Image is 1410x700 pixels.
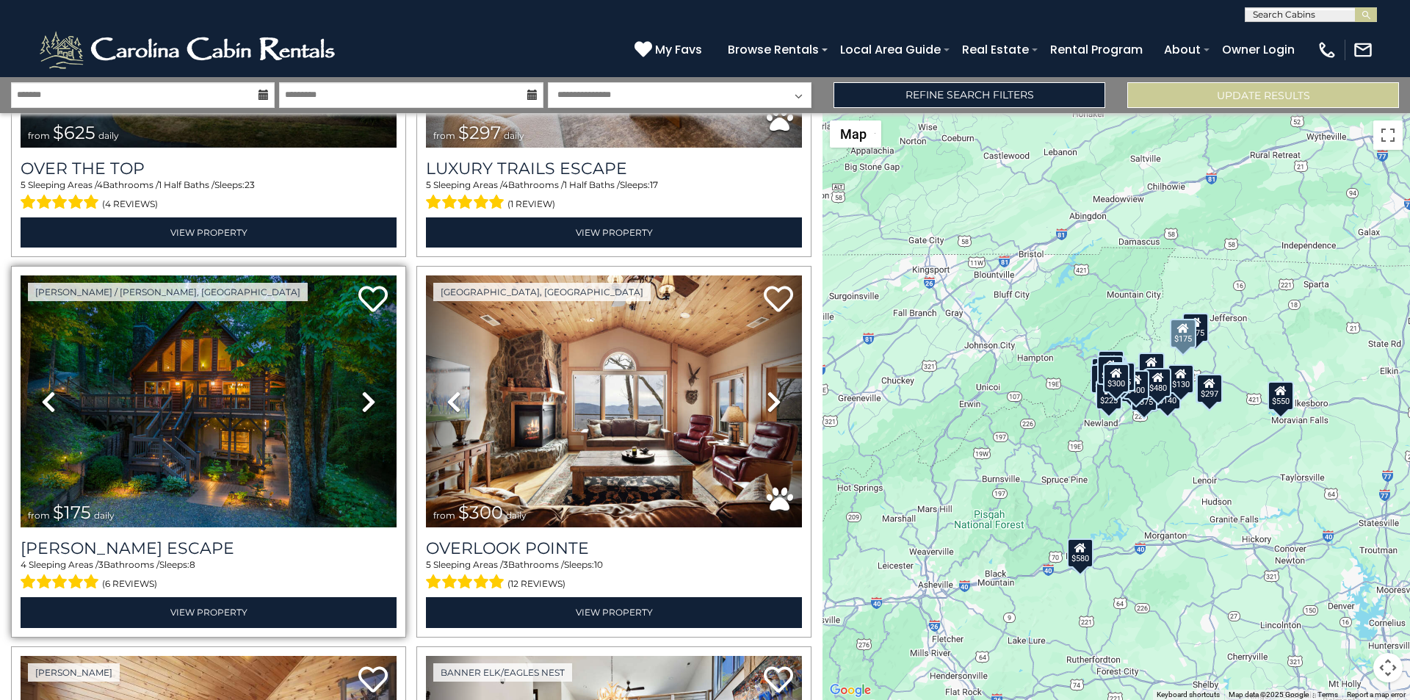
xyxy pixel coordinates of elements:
span: 4 [502,179,508,190]
a: [PERSON_NAME] [28,663,120,682]
div: $480 [1145,367,1171,397]
span: My Favs [655,40,702,59]
a: View Property [426,217,802,248]
a: [GEOGRAPHIC_DATA], [GEOGRAPHIC_DATA] [433,283,651,301]
span: 23 [245,179,255,190]
span: (4 reviews) [102,195,158,214]
img: phone-regular-white.png [1317,40,1337,60]
span: daily [94,510,115,521]
a: Terms [1317,690,1338,699]
div: Sleeping Areas / Bathrooms / Sleeps: [21,178,397,214]
span: 3 [98,559,104,570]
span: (6 reviews) [102,574,157,593]
span: $625 [53,122,95,143]
span: 4 [97,179,103,190]
a: [PERSON_NAME] Escape [21,538,397,558]
a: View Property [21,597,397,627]
div: $230 [1091,364,1117,393]
button: Keyboard shortcuts [1157,690,1220,700]
div: $225 [1096,380,1122,410]
a: About [1157,37,1208,62]
span: 8 [189,559,195,570]
span: daily [504,130,524,141]
span: 5 [426,179,431,190]
img: Google [826,681,875,700]
a: Local Area Guide [833,37,948,62]
img: thumbnail_163477009.jpeg [426,275,802,527]
div: $375 [1131,381,1157,411]
span: daily [98,130,119,141]
a: Overlook Pointe [426,538,802,558]
div: $297 [1196,374,1223,403]
span: 5 [21,179,26,190]
a: Add to favorites [358,665,388,696]
div: $425 [1097,355,1124,384]
a: Over The Top [21,159,397,178]
span: 5 [426,559,431,570]
span: (1 review) [507,195,555,214]
span: $175 [53,502,91,523]
span: (12 reviews) [507,574,565,593]
a: Add to favorites [764,284,793,316]
span: $297 [458,122,501,143]
a: Add to favorites [358,284,388,316]
div: $125 [1098,350,1124,379]
a: [PERSON_NAME] / [PERSON_NAME], [GEOGRAPHIC_DATA] [28,283,308,301]
div: $580 [1067,538,1093,567]
a: Refine Search Filters [834,82,1105,108]
h3: Todd Escape [21,538,397,558]
a: Real Estate [955,37,1036,62]
span: 4 [21,559,26,570]
a: View Property [426,597,802,627]
span: $300 [458,502,503,523]
div: $625 [1109,362,1135,392]
span: from [433,510,455,521]
a: Rental Program [1043,37,1150,62]
a: Report a map error [1347,690,1406,699]
span: 1 Half Baths / [564,179,620,190]
button: Change map style [830,120,881,148]
span: 1 Half Baths / [159,179,214,190]
div: Sleeping Areas / Bathrooms / Sleeps: [426,558,802,593]
div: $300 [1103,364,1129,393]
div: $349 [1138,353,1165,382]
div: Sleeping Areas / Bathrooms / Sleeps: [21,558,397,593]
span: from [28,130,50,141]
div: $400 [1123,369,1149,399]
img: mail-regular-white.png [1353,40,1373,60]
span: 17 [650,179,658,190]
div: $175 [1170,319,1196,348]
a: Banner Elk/Eagles Nest [433,663,572,682]
span: 10 [594,559,603,570]
span: from [433,130,455,141]
a: Luxury Trails Escape [426,159,802,178]
span: Map data ©2025 Google [1229,690,1309,699]
img: thumbnail_168627805.jpeg [21,275,397,527]
span: from [28,510,50,521]
a: Browse Rentals [720,37,826,62]
a: Add to favorites [764,665,793,696]
div: $550 [1268,380,1294,410]
a: Owner Login [1215,37,1302,62]
span: Map [840,126,867,142]
img: White-1-2.png [37,28,341,72]
span: 3 [503,559,508,570]
div: $140 [1154,380,1181,409]
div: Sleeping Areas / Bathrooms / Sleeps: [426,178,802,214]
a: View Property [21,217,397,248]
a: My Favs [634,40,706,59]
button: Update Results [1127,82,1399,108]
div: $175 [1182,312,1209,342]
button: Toggle fullscreen view [1373,120,1403,150]
a: Open this area in Google Maps (opens a new window) [826,681,875,700]
span: daily [506,510,527,521]
div: $130 [1168,364,1194,394]
button: Map camera controls [1373,653,1403,682]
